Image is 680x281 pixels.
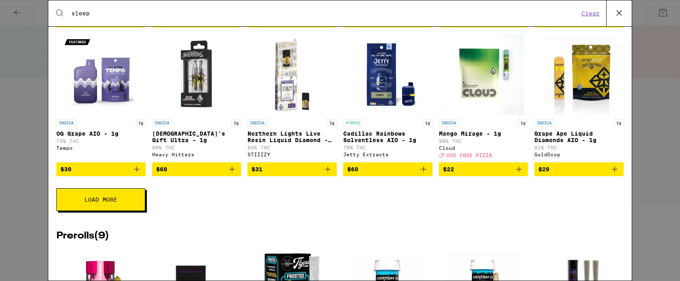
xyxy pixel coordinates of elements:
input: Search for products & categories [71,10,579,17]
p: Northern Lights Live Resin Liquid Diamond - 1g [247,130,337,143]
div: Tempo [56,145,146,151]
p: [DEMOGRAPHIC_DATA]'s Gift Ultra - 1g [152,130,241,143]
p: Cadillac Rainbows Solventless AIO - 1g [343,130,433,143]
a: Open page for Grape Ape Liquid Diamonds AIO - 1g from GoldDrop [534,34,624,162]
span: $31 [252,166,263,172]
p: 1g [518,119,528,126]
button: Add to bag [534,162,624,176]
p: Grape Ape Liquid Diamonds AIO - 1g [534,130,624,143]
p: 89% THC [152,145,241,150]
p: Mango Mirage - 1g [439,130,528,137]
img: STIIIZY - Northern Lights Live Resin Liquid Diamond - 1g [252,34,333,115]
p: 74% THC [56,138,146,144]
p: 1g [327,119,337,126]
button: Add to bag [56,162,146,176]
span: $60 [347,166,358,172]
span: $29 [538,166,549,172]
span: $60 [156,166,167,172]
p: INDICA [534,119,554,126]
p: INDICA [56,119,76,126]
div: STIIIZY [247,152,337,157]
img: Heavy Hitters - God's Gift Ultra - 1g [156,34,237,115]
button: Load More [56,188,145,211]
p: 1g [423,119,433,126]
p: 1g [614,119,624,126]
span: $22 [443,166,454,172]
button: Add to bag [439,162,528,176]
span: $30 [60,166,71,172]
p: 1g [136,119,146,126]
a: Open page for Mango Mirage - 1g from Cloud [439,34,528,162]
span: Load More [84,197,117,202]
p: 84% THC [247,145,337,150]
div: Jetty Extracts [343,152,433,157]
button: Add to bag [247,162,337,176]
a: Open page for God's Gift Ultra - 1g from Heavy Hitters [152,34,241,162]
p: INDICA [247,119,267,126]
h2: Prerolls ( 9 ) [56,231,624,241]
p: 79% THC [343,145,433,150]
img: Tempo - OG Grape AIO - 1g [60,34,142,115]
p: 1g [231,119,241,126]
p: INDICA [152,119,172,126]
p: 90% THC [439,138,528,144]
img: Jetty Extracts - Cadillac Rainbows Solventless AIO - 1g [347,34,428,115]
img: GoldDrop - Grape Ape Liquid Diamonds AIO - 1g [542,34,617,115]
span: USE CODE PIZZA [447,153,492,158]
p: 91% THC [534,145,624,150]
button: Clear [579,10,602,17]
p: HYBRID [343,119,363,126]
p: OG Grape AIO - 1g [56,130,146,137]
a: Open page for Cadillac Rainbows Solventless AIO - 1g from Jetty Extracts [343,34,433,162]
p: INDICA [439,119,458,126]
div: Cloud [439,145,528,151]
img: Cloud - Mango Mirage - 1g [443,34,524,115]
div: GoldDrop [534,152,624,157]
div: Heavy Hitters [152,152,241,157]
a: Open page for Northern Lights Live Resin Liquid Diamond - 1g from STIIIZY [247,34,337,162]
a: Open page for OG Grape AIO - 1g from Tempo [56,34,146,162]
button: Add to bag [343,162,433,176]
button: Add to bag [152,162,241,176]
